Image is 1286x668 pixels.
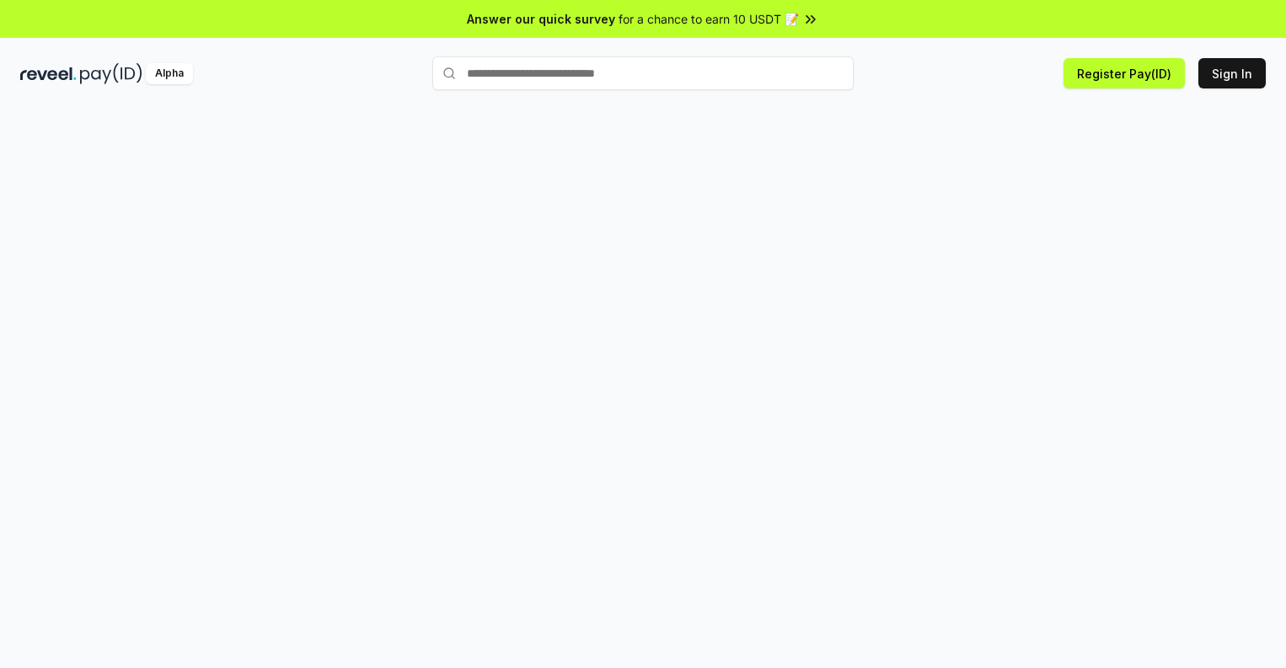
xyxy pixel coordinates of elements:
[146,63,193,84] div: Alpha
[80,63,142,84] img: pay_id
[1064,58,1185,88] button: Register Pay(ID)
[619,10,799,28] span: for a chance to earn 10 USDT 📝
[20,63,77,84] img: reveel_dark
[467,10,615,28] span: Answer our quick survey
[1198,58,1266,88] button: Sign In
